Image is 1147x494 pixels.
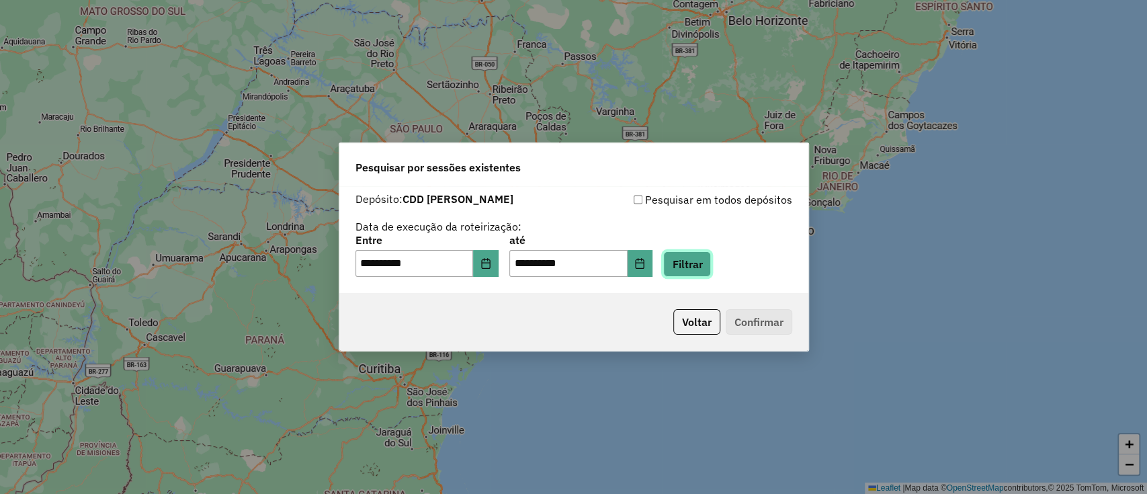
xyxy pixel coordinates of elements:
button: Voltar [673,309,720,335]
span: Pesquisar por sessões existentes [355,159,521,175]
label: até [509,232,652,248]
label: Data de execução da roteirização: [355,218,521,235]
label: Entre [355,232,499,248]
button: Choose Date [473,250,499,277]
button: Choose Date [628,250,653,277]
div: Pesquisar em todos depósitos [574,192,792,208]
button: Filtrar [663,251,711,277]
strong: CDD [PERSON_NAME] [402,192,513,206]
label: Depósito: [355,191,513,207]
